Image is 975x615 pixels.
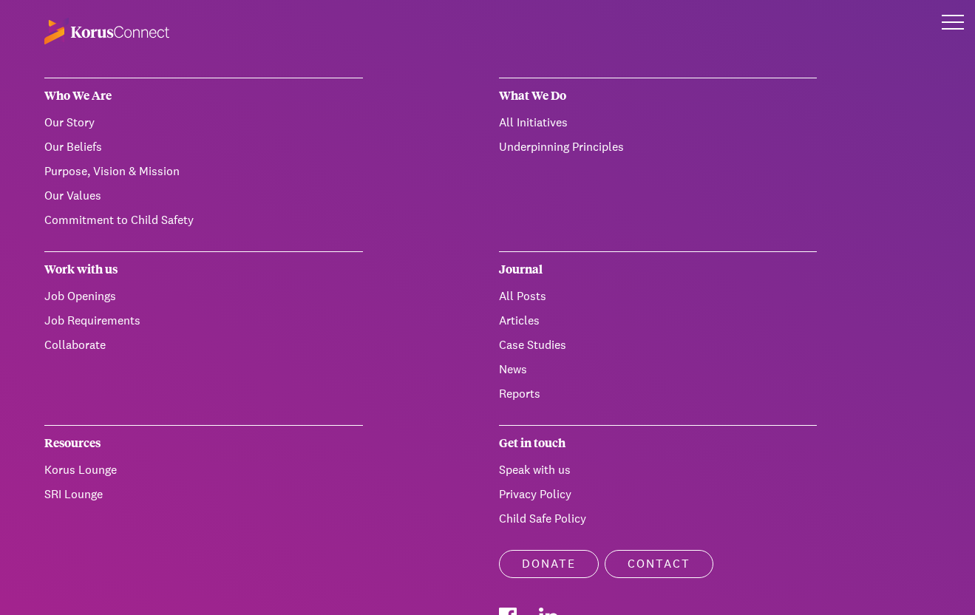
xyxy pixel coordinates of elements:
div: Resources [44,425,363,461]
a: Contact [605,550,713,578]
a: SRI Lounge [44,486,103,502]
a: Our Beliefs [44,139,102,154]
div: Who We Are [44,78,363,114]
div: Work with us [44,251,363,288]
a: Korus Lounge [44,462,117,478]
div: Journal [499,251,818,288]
a: Our Values [44,188,101,203]
a: Child Safe Policy [499,511,586,526]
a: Reports [499,386,540,401]
a: All Posts [499,288,546,304]
a: Purpose, Vision & Mission [44,163,180,179]
a: Underpinning Principles [499,139,624,154]
img: korus-connect%2F70fc4767-4e77-47d7-a16a-dd1598af5252_logo-reverse.svg [44,18,169,44]
a: Donate [499,550,599,578]
a: Commitment to Child Safety [44,212,194,228]
a: Speak with us [499,462,571,478]
a: Job Openings [44,288,116,304]
div: What We Do [499,78,818,114]
a: Job Requirements [44,313,140,328]
a: Our Story [44,115,95,130]
a: All Initiatives [499,115,568,130]
a: Privacy Policy [499,486,571,502]
a: News [499,361,527,377]
a: Collaborate [44,337,106,353]
a: Case Studies [499,337,566,353]
a: Articles [499,313,540,328]
div: Get in touch [499,425,818,461]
